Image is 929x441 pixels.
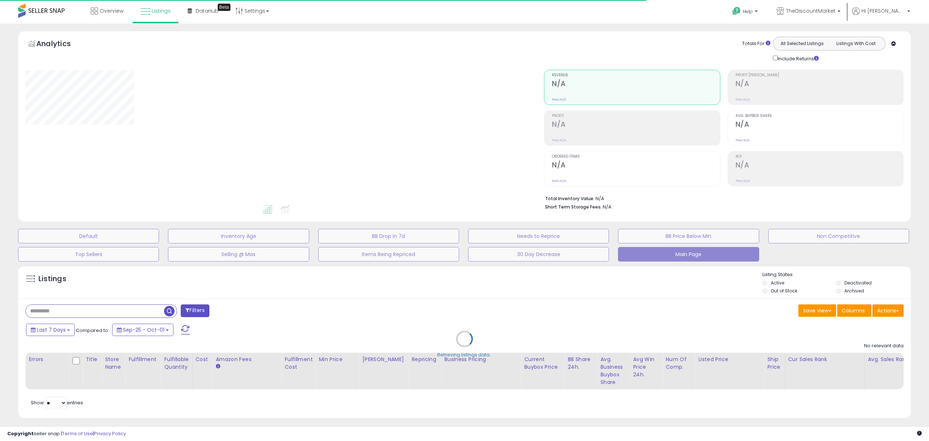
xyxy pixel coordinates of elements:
[786,7,835,15] span: TheDIscountMarket
[196,7,218,15] span: DataHub
[603,203,611,210] span: N/A
[318,247,459,262] button: Items Being Repriced
[618,229,759,243] button: BB Price Below Min
[736,179,750,183] small: Prev: N/A
[218,4,230,11] div: Tooltip anchor
[829,39,883,48] button: Listings With Cost
[736,155,903,159] span: ROI
[100,7,123,15] span: Overview
[545,195,594,202] b: Total Inventory Value:
[775,39,829,48] button: All Selected Listings
[743,8,753,15] span: Help
[552,120,720,130] h2: N/A
[168,247,309,262] button: Selling @ Max
[736,97,750,102] small: Prev: N/A
[768,229,909,243] button: Non Competitive
[552,80,720,89] h2: N/A
[318,229,459,243] button: BB Drop in 7d
[727,1,765,24] a: Help
[18,229,159,243] button: Default
[7,430,34,437] strong: Copyright
[468,229,609,243] button: Needs to Reprice
[62,430,93,437] a: Terms of Use
[552,138,566,142] small: Prev: N/A
[736,120,903,130] h2: N/A
[732,7,741,16] i: Get Help
[552,73,720,77] span: Revenue
[552,97,566,102] small: Prev: N/A
[437,352,492,358] div: Retrieving listings data..
[545,194,898,202] li: N/A
[552,155,720,159] span: Ordered Items
[552,179,566,183] small: Prev: N/A
[742,40,770,47] div: Totals For
[618,247,759,262] button: Main Page
[852,7,910,24] a: Hi [PERSON_NAME]
[468,247,609,262] button: 30 Day Decrease
[152,7,171,15] span: Listings
[7,430,126,437] div: seller snap | |
[168,229,309,243] button: Inventory Age
[552,161,720,171] h2: N/A
[552,114,720,118] span: Profit
[768,54,827,62] div: Include Returns
[736,73,903,77] span: Profit [PERSON_NAME]
[736,114,903,118] span: Avg. Buybox Share
[36,39,85,50] h5: Analytics
[862,7,905,15] span: Hi [PERSON_NAME]
[736,80,903,89] h2: N/A
[94,430,126,437] a: Privacy Policy
[736,161,903,171] h2: N/A
[545,204,602,210] b: Short Term Storage Fees:
[736,138,750,142] small: Prev: N/A
[18,247,159,262] button: Top Sellers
